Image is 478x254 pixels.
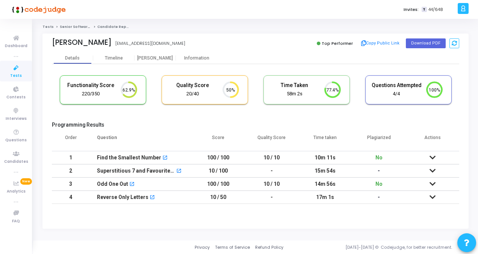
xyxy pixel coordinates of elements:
[176,169,182,174] mat-icon: open_in_new
[269,82,320,89] h5: Time Taken
[255,244,283,251] a: Refund Policy
[298,191,352,204] td: 17m 1s
[298,177,352,191] td: 14m 56s
[52,191,89,204] td: 4
[52,38,112,47] div: [PERSON_NAME]
[52,164,89,177] td: 2
[65,55,80,61] div: Details
[60,24,121,29] a: Senior Software Engineer Test D
[191,164,245,177] td: 10 / 100
[245,177,299,191] td: 10 / 10
[20,178,32,185] span: New
[105,55,123,61] div: Timeline
[168,90,218,98] div: 20/40
[9,2,66,17] img: logo
[6,94,26,101] span: Contests
[298,151,352,164] td: 10m 11s
[150,195,155,200] mat-icon: open_in_new
[66,82,116,89] h5: Functionality Score
[42,24,469,29] nav: breadcrumb
[7,188,26,195] span: Analytics
[97,191,148,204] div: Reverse Only Letters
[195,244,210,251] a: Privacy
[162,156,168,161] mat-icon: open_in_new
[52,130,89,151] th: Order
[215,244,250,251] a: Terms of Service
[66,90,116,98] div: 220/350
[4,159,28,165] span: Candidates
[52,151,89,164] td: 1
[245,130,299,151] th: Quality Score
[97,151,161,164] div: Find the Smallest Number
[129,182,135,187] mat-icon: open_in_new
[316,19,474,214] iframe: Chat
[10,73,22,79] span: Tests
[283,244,469,251] div: [DATE]-[DATE] © Codejudge, for better recruitment.
[115,40,185,47] div: [EMAIL_ADDRESS][DOMAIN_NAME]
[12,218,20,225] span: FAQ
[97,165,175,177] div: Superstitious 7 and Favourite Album
[191,151,245,164] td: 100 / 100
[428,6,443,13] span: 44/648
[191,191,245,204] td: 10 / 50
[404,6,419,13] label: Invites:
[5,137,27,144] span: Questions
[168,82,218,89] h5: Quality Score
[245,191,299,204] td: -
[97,178,128,190] div: Odd One Out
[52,122,459,128] h5: Programming Results
[5,43,27,49] span: Dashboard
[52,177,89,191] td: 3
[245,151,299,164] td: 10 / 10
[97,24,132,29] span: Candidate Report
[191,130,245,151] th: Score
[269,90,320,98] div: 58m 2s
[135,55,176,61] div: [PERSON_NAME]
[245,164,299,177] td: -
[422,7,427,12] span: T
[298,164,352,177] td: 15m 54s
[6,116,27,122] span: Interviews
[298,130,352,151] th: Time taken
[89,130,191,151] th: Question
[42,24,54,29] a: Tests
[191,177,245,191] td: 100 / 100
[176,55,217,61] div: Information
